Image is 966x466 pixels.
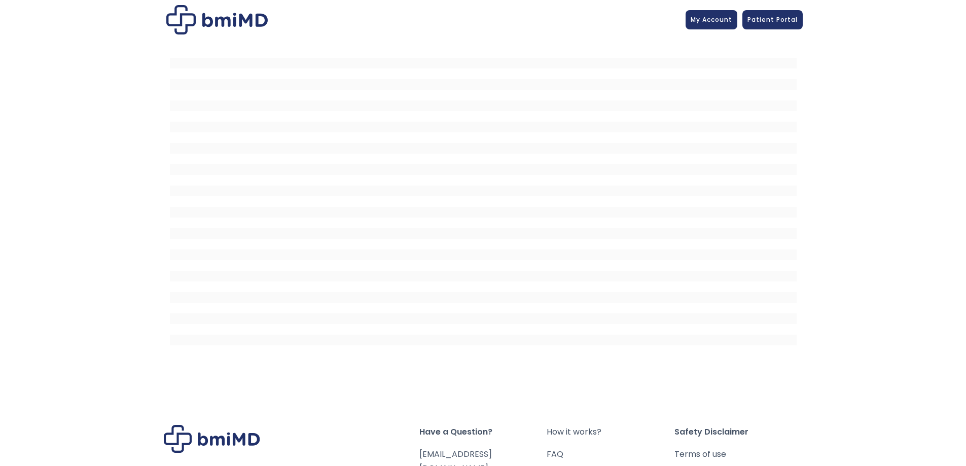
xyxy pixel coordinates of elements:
img: Brand Logo [164,425,260,453]
span: Patient Portal [747,15,798,24]
span: Have a Question? [419,425,547,439]
img: Patient Messaging Portal [166,5,268,34]
span: My Account [691,15,732,24]
iframe: MDI Patient Messaging Portal [170,47,797,351]
span: Safety Disclaimer [674,425,802,439]
a: My Account [686,10,737,29]
a: How it works? [547,425,674,439]
a: FAQ [547,447,674,461]
a: Terms of use [674,447,802,461]
a: Patient Portal [742,10,803,29]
